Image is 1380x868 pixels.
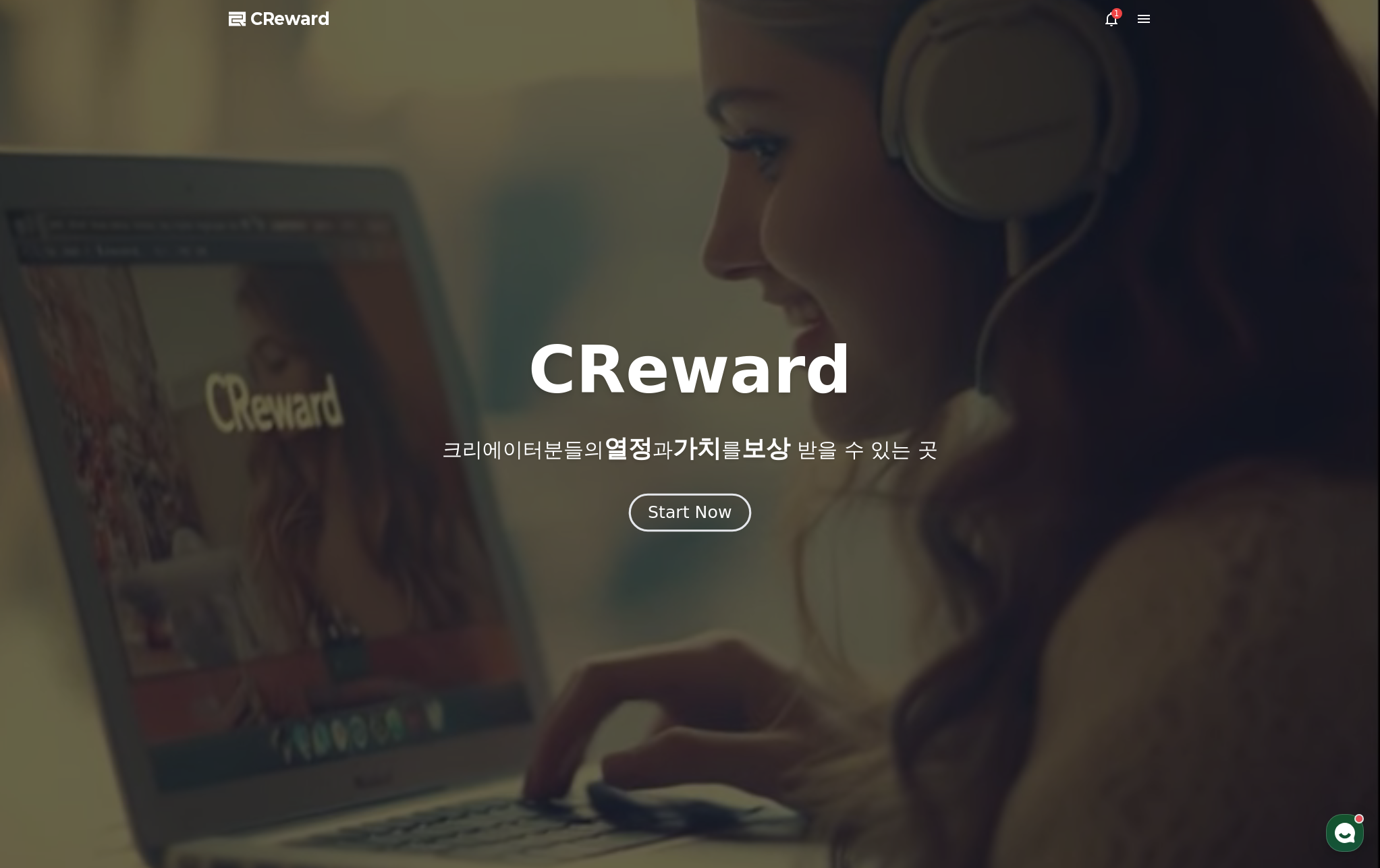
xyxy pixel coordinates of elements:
span: 보상 [742,434,790,462]
p: 크리에이터분들의 과 를 받을 수 있는 곳 [442,435,937,462]
div: Start Now [648,501,732,524]
div: 1 [1111,8,1122,19]
a: CReward [229,8,330,30]
span: 설정 [209,448,225,459]
a: Start Now [632,508,748,521]
h1: CReward [528,338,852,403]
a: 설정 [174,428,259,461]
a: 1 [1103,11,1120,27]
span: CReward [250,8,330,30]
span: 홈 [43,448,51,459]
button: Start Now [629,493,751,531]
span: 대화 [123,449,140,459]
a: 대화 [89,428,174,461]
a: 홈 [4,428,89,461]
span: 가치 [673,434,721,462]
span: 열정 [604,434,653,462]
